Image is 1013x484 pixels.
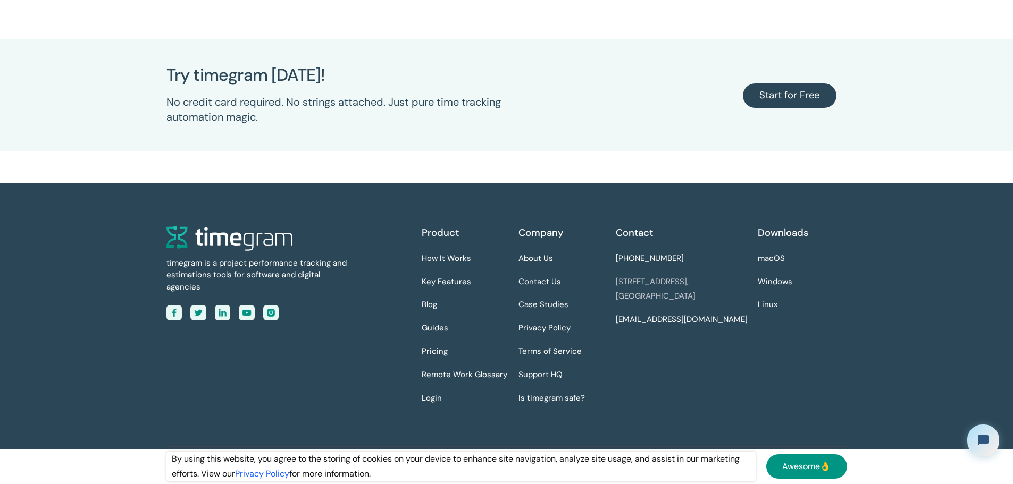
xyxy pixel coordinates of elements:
a: Remote Work Glossary [422,368,507,383]
a: Terms of Service [518,344,582,359]
a: timegram is a project performance tracking and estimations tools for software and digital agencies [166,226,353,293]
div: Contact [616,226,653,241]
a: Is timegram safe? [518,391,585,406]
a: Key Features [422,275,471,290]
a: About Us [518,251,553,266]
a: Case Studies [518,298,568,312]
a: Awesome👌 [766,454,847,479]
div: Company [518,226,564,241]
a: Windows [758,275,792,290]
a: Guides [422,321,448,336]
div: timegram is a project performance tracking and estimations tools for software and digital agencies [166,257,353,293]
a: Linux [758,298,777,312]
div: By using this website, you agree to the storing of cookies on your device to enhance site navigat... [166,452,756,481]
a: Blog [422,298,437,312]
a: [STREET_ADDRESS],[GEOGRAPHIC_DATA] [616,275,696,304]
div: Product [422,226,459,241]
a: Privacy Policy [235,468,289,479]
a: Contact Us [518,275,561,290]
h2: Try timegram [DATE]! [166,66,325,84]
a: [PHONE_NUMBER] [616,251,684,266]
a: Support HQ [518,368,563,383]
div: No credit card required. No strings attached. Just pure time tracking automation magic. [166,95,507,125]
a: How It Works [422,251,471,266]
a: [EMAIL_ADDRESS][DOMAIN_NAME] [616,312,748,327]
a: Pricing [422,344,448,359]
div: Downloads [758,226,808,241]
a: Login [422,391,442,406]
iframe: Tidio Chat [958,415,1008,465]
a: Start for Free [743,83,836,108]
a: macOS [758,251,785,266]
a: Privacy Policy [518,321,571,336]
